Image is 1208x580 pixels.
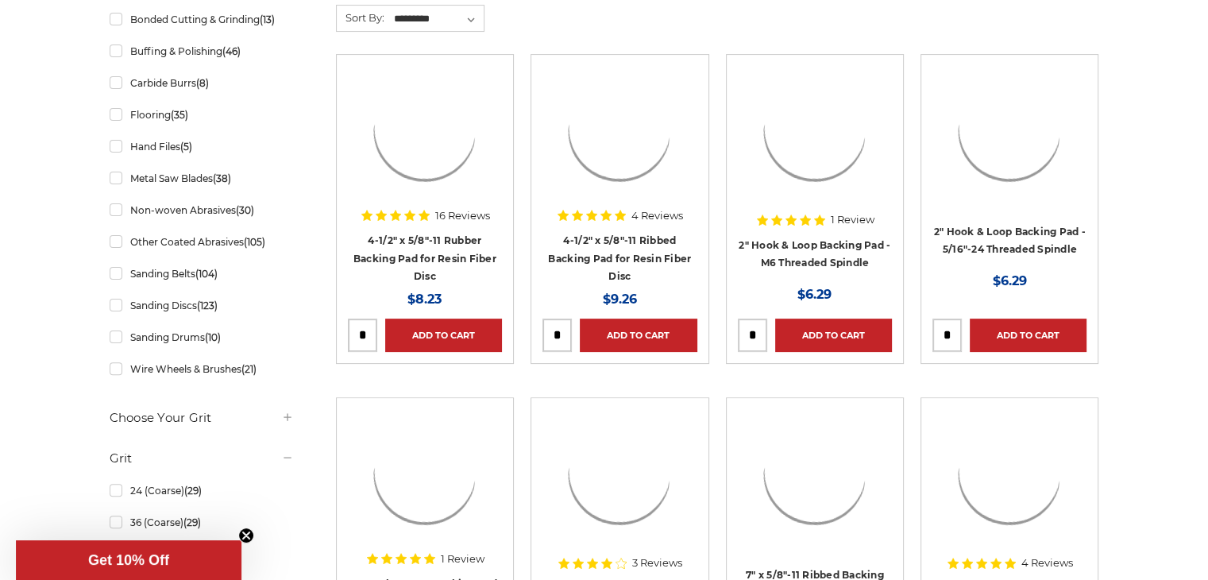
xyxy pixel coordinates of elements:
[88,552,169,568] span: Get 10% Off
[110,477,294,505] a: 24 (Coarse)
[110,508,294,536] a: 36 (Coarse)
[212,172,230,184] span: (38)
[196,300,217,311] span: (123)
[241,363,256,375] span: (21)
[110,292,294,319] a: Sanding Discs
[631,211,683,221] span: 4 Reviews
[1021,558,1073,568] span: 4 Reviews
[110,37,294,65] a: Buffing & Polishing
[195,268,217,280] span: (104)
[441,554,484,564] span: 1 Review
[435,211,490,221] span: 16 Reviews
[110,164,294,192] a: Metal Saw Blades
[993,273,1027,288] span: $6.29
[831,215,874,225] span: 1 Review
[934,226,1086,256] a: 2" Hook & Loop Backing Pad - 5/16"-24 Threaded Spindle
[632,558,682,568] span: 3 Reviews
[16,540,241,580] div: Get 10% OffClose teaser
[110,228,294,256] a: Other Coated Abrasives
[183,485,201,497] span: (29)
[556,409,683,536] img: 7-inch resin fiber disc backing pad with polypropylene plastic and cooling spiral ribs
[348,66,502,220] a: 4-1/2" Resin Fiber Disc Backing Pad Flexible Rubber
[110,449,294,468] h5: Grit
[361,66,488,193] img: 4-1/2" Resin Fiber Disc Backing Pad Flexible Rubber
[183,516,200,528] span: (29)
[738,66,892,220] a: 2-inch hook and loop backing pad with a durable M6 threaded spindle
[603,292,637,307] span: $9.26
[946,409,1073,536] img: 5 Inch Backing Pad for resin fiber disc with 5/8"-11 locking nut rubber
[195,77,208,89] span: (8)
[235,204,253,216] span: (30)
[170,109,187,121] span: (35)
[348,409,502,563] a: 2-inch yellow sanding pad with black foam layer and versatile 1/4-inch shank/spindle for precisio...
[110,6,294,33] a: Bonded Cutting & Grinding
[556,66,683,193] img: 4.5 inch ribbed thermo plastic resin fiber disc backing pad
[110,355,294,383] a: Wire Wheels & Brushes
[542,66,697,220] a: 4.5 inch ribbed thermo plastic resin fiber disc backing pad
[110,323,294,351] a: Sanding Drums
[110,133,294,160] a: Hand Files
[970,319,1086,352] a: Add to Cart
[110,196,294,224] a: Non-woven Abrasives
[580,319,697,352] a: Add to Cart
[361,409,488,536] img: 2-inch yellow sanding pad with black foam layer and versatile 1/4-inch shank/spindle for precisio...
[243,236,264,248] span: (105)
[179,141,191,153] span: (5)
[259,14,274,25] span: (13)
[751,409,878,536] img: 7" resin fiber backing pad with air cool ribs
[222,45,240,57] span: (46)
[110,69,294,97] a: Carbide Burrs
[775,319,892,352] a: Add to Cart
[739,239,890,269] a: 2" Hook & Loop Backing Pad - M6 Threaded Spindle
[407,292,442,307] span: $8.23
[932,66,1086,220] a: 2-inch hook and loop backing pad with a 5/16"-24 threaded spindle and tapered edge for precision ...
[751,66,878,193] img: 2-inch hook and loop backing pad with a durable M6 threaded spindle
[946,66,1073,193] img: 2-inch hook and loop backing pad with a 5/16"-24 threaded spindle and tapered edge for precision ...
[110,260,294,288] a: Sanding Belts
[385,319,502,352] a: Add to Cart
[542,409,697,563] a: 7-inch resin fiber disc backing pad with polypropylene plastic and cooling spiral ribs
[738,409,892,563] a: 7" resin fiber backing pad with air cool ribs
[110,101,294,129] a: Flooring
[353,234,496,282] a: 4-1/2" x 5/8"-11 Rubber Backing Pad for Resin Fiber Disc
[337,6,384,29] label: Sort By:
[797,287,832,302] span: $6.29
[238,528,254,543] button: Close teaser
[204,331,220,343] span: (10)
[392,7,484,31] select: Sort By:
[110,408,294,427] h5: Choose Your Grit
[932,409,1086,563] a: 5 Inch Backing Pad for resin fiber disc with 5/8"-11 locking nut rubber
[548,234,691,282] a: 4-1/2" x 5/8"-11 Ribbed Backing Pad for Resin Fiber Disc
